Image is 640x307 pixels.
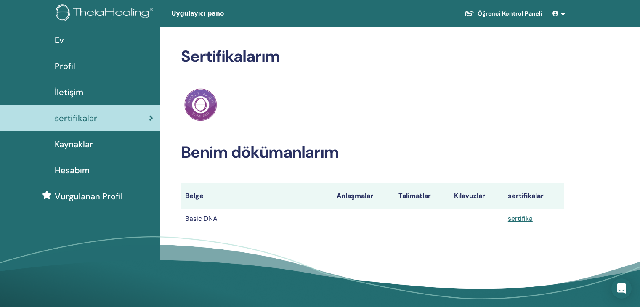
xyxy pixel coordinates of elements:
a: sertifika [508,214,533,223]
span: Ev [55,34,64,46]
h2: Benim dökümanlarım [181,143,564,162]
img: graduation-cap-white.svg [464,10,474,17]
span: Profil [55,60,75,72]
div: Open Intercom Messenger [611,278,632,299]
span: Kaynaklar [55,138,93,151]
th: Belge [181,183,332,209]
h2: Sertifikalarım [181,47,564,66]
span: Uygulayıcı pano [171,9,297,18]
span: Vurgulanan Profil [55,190,123,203]
th: Kılavuzlar [450,183,503,209]
td: Basic DNA [181,209,332,228]
span: Hesabım [55,164,90,177]
span: sertifikalar [55,112,97,124]
img: logo.png [56,4,156,23]
a: Öğrenci Kontrol Paneli [457,6,549,21]
img: Practitioner [184,88,217,121]
th: Anlaşmalar [332,183,394,209]
th: sertifikalar [504,183,564,209]
th: Talimatlar [394,183,450,209]
span: İletişim [55,86,83,98]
